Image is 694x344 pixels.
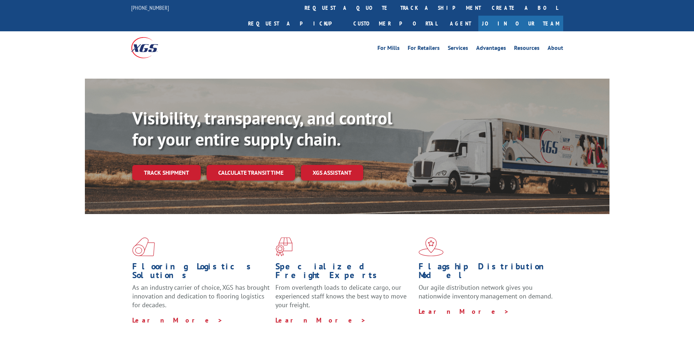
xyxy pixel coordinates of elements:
a: Join Our Team [478,16,563,31]
a: XGS ASSISTANT [301,165,363,181]
a: Advantages [476,45,506,53]
a: [PHONE_NUMBER] [131,4,169,11]
a: For Retailers [408,45,440,53]
a: Resources [514,45,540,53]
a: Customer Portal [348,16,443,31]
a: Learn More > [419,307,509,316]
img: xgs-icon-total-supply-chain-intelligence-red [132,237,155,256]
a: Track shipment [132,165,201,180]
a: For Mills [377,45,400,53]
span: As an industry carrier of choice, XGS has brought innovation and dedication to flooring logistics... [132,283,270,309]
img: xgs-icon-flagship-distribution-model-red [419,237,444,256]
img: xgs-icon-focused-on-flooring-red [275,237,293,256]
a: Calculate transit time [207,165,295,181]
a: About [548,45,563,53]
a: Learn More > [132,316,223,324]
p: From overlength loads to delicate cargo, our experienced staff knows the best way to move your fr... [275,283,413,316]
h1: Specialized Freight Experts [275,262,413,283]
b: Visibility, transparency, and control for your entire supply chain. [132,107,392,150]
a: Learn More > [275,316,366,324]
a: Request a pickup [243,16,348,31]
h1: Flagship Distribution Model [419,262,556,283]
h1: Flooring Logistics Solutions [132,262,270,283]
a: Services [448,45,468,53]
span: Our agile distribution network gives you nationwide inventory management on demand. [419,283,553,300]
a: Agent [443,16,478,31]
